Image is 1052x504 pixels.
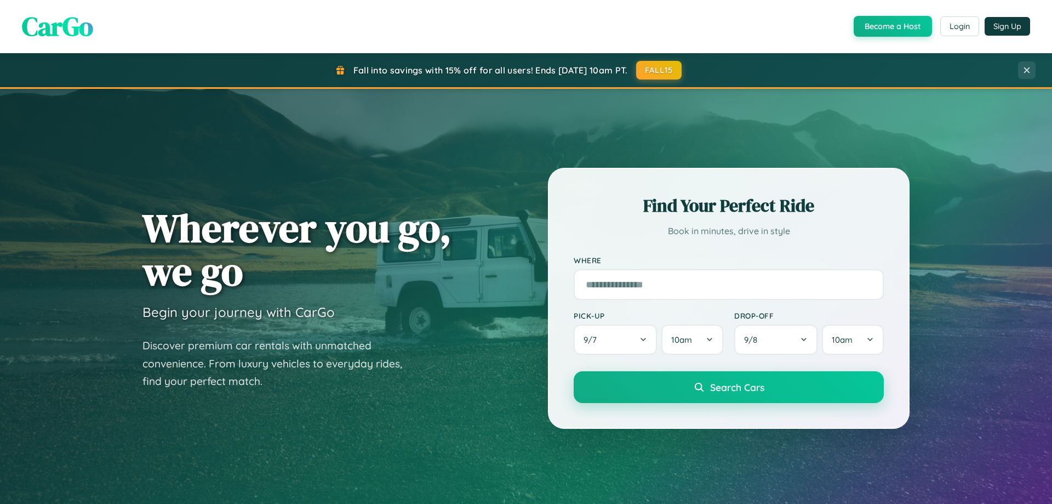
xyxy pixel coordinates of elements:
[985,17,1030,36] button: Sign Up
[574,325,657,355] button: 9/7
[636,61,682,80] button: FALL15
[832,335,853,345] span: 10am
[710,381,764,393] span: Search Cars
[142,304,335,320] h3: Begin your journey with CarGo
[822,325,884,355] button: 10am
[734,325,817,355] button: 9/8
[142,206,451,293] h1: Wherever you go, we go
[574,256,884,265] label: Where
[854,16,932,37] button: Become a Host
[22,8,93,44] span: CarGo
[671,335,692,345] span: 10am
[353,65,628,76] span: Fall into savings with 15% off for all users! Ends [DATE] 10am PT.
[574,311,723,320] label: Pick-up
[661,325,723,355] button: 10am
[584,335,602,345] span: 9 / 7
[574,194,884,218] h2: Find Your Perfect Ride
[940,16,979,36] button: Login
[734,311,884,320] label: Drop-off
[574,371,884,403] button: Search Cars
[744,335,763,345] span: 9 / 8
[574,223,884,239] p: Book in minutes, drive in style
[142,337,416,390] p: Discover premium car rentals with unmatched convenience. From luxury vehicles to everyday rides, ...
